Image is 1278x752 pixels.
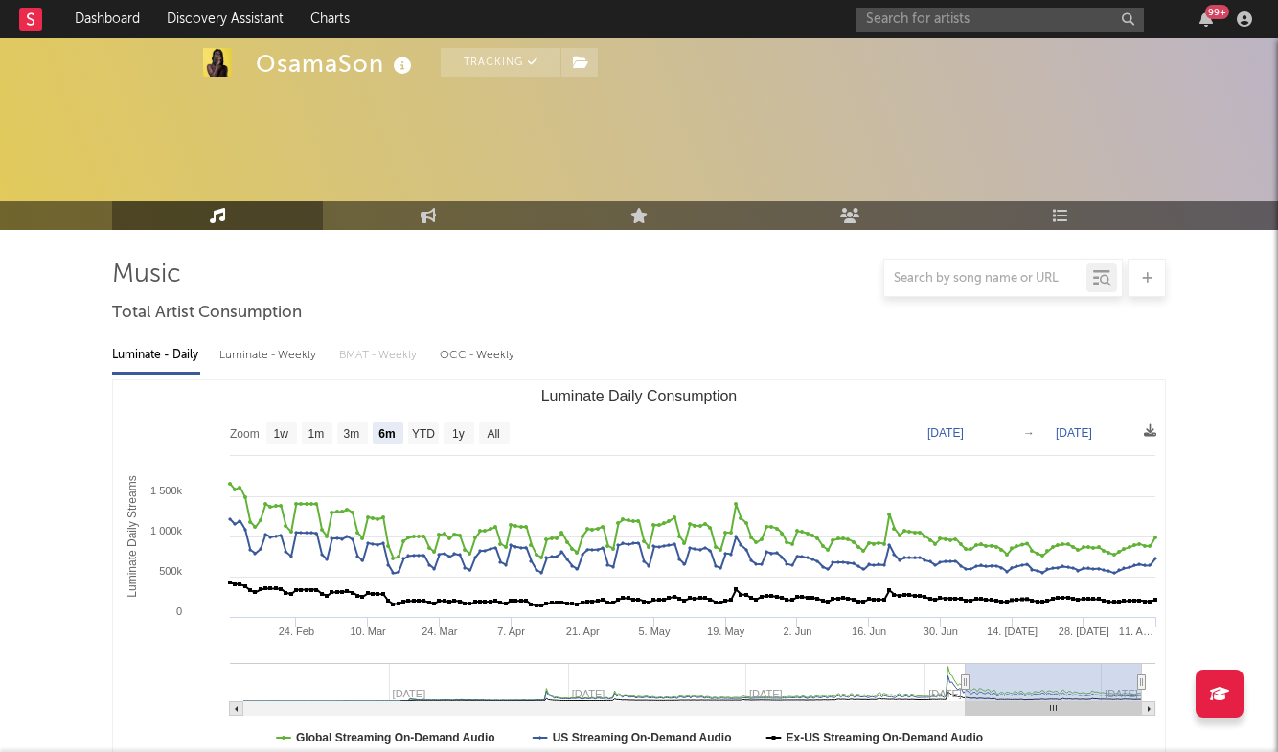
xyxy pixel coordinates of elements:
text: 6m [378,427,395,441]
text: All [487,427,499,441]
text: 500k [159,565,182,577]
text: 1m [308,427,325,441]
text: Zoom [230,427,260,441]
text: 30. Jun [924,626,958,637]
text: Luminate Daily Consumption [541,388,738,404]
text: 24. Feb [279,626,314,637]
div: Luminate - Weekly [219,339,320,372]
text: 16. Jun [852,626,886,637]
button: 99+ [1199,11,1213,27]
text: Global Streaming On-Demand Audio [296,731,495,744]
text: 1y [452,427,465,441]
text: YTD [412,427,435,441]
div: OCC - Weekly [440,339,516,372]
text: 5. May [638,626,671,637]
text: 24. Mar [422,626,458,637]
button: Tracking [441,48,560,77]
text: 10. Mar [350,626,386,637]
text: 14. [DATE] [987,626,1038,637]
text: 19. May [707,626,745,637]
text: US Streaming On-Demand Audio [553,731,732,744]
text: 21. Apr [566,626,600,637]
text: 28. [DATE] [1059,626,1109,637]
text: → [1023,426,1035,440]
text: 7. Apr [497,626,525,637]
text: 11. A… [1119,626,1153,637]
text: 3m [344,427,360,441]
text: 1w [274,427,289,441]
text: Luminate Daily Streams [126,475,139,597]
text: 2. Jun [783,626,811,637]
text: 0 [176,605,182,617]
div: 99 + [1205,5,1229,19]
text: 1 000k [150,525,183,536]
text: Ex-US Streaming On-Demand Audio [787,731,984,744]
text: [DATE] [1056,426,1092,440]
input: Search by song name or URL [884,271,1086,286]
span: Total Artist Consumption [112,302,302,325]
text: [DATE] [927,426,964,440]
div: Luminate - Daily [112,339,200,372]
div: OsamaSon [256,48,417,80]
input: Search for artists [856,8,1144,32]
text: 1 500k [150,485,183,496]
